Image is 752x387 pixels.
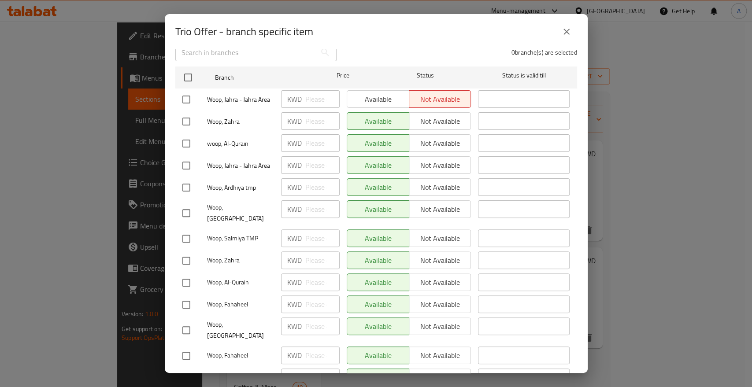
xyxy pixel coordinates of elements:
span: Woop, Zahra [207,116,274,127]
h2: Trio Offer - branch specific item [175,25,313,39]
input: Please enter price [305,134,340,152]
p: KWD [287,116,302,126]
span: Price [314,70,372,81]
span: Woop, Jahra - Jahra Area [207,160,274,171]
input: Please enter price [305,295,340,313]
p: KWD [287,255,302,265]
span: Woop, Fahaheel [207,350,274,361]
span: Status [379,70,471,81]
input: Please enter price [305,317,340,335]
span: Woop, Jahra - Jahra Area [207,94,274,105]
input: Please enter price [305,273,340,291]
span: Woop, Mahboula [207,372,274,383]
input: Please enter price [305,200,340,218]
p: KWD [287,299,302,310]
span: Woop, Fahaheel [207,299,274,310]
p: KWD [287,182,302,192]
input: Please enter price [305,178,340,196]
span: Woop, [GEOGRAPHIC_DATA] [207,319,274,341]
span: Status is valid till [478,70,570,81]
input: Please enter price [305,229,340,247]
input: Please enter price [305,90,340,108]
p: KWD [287,204,302,214]
input: Search in branches [175,44,316,61]
p: KWD [287,233,302,243]
input: Please enter price [305,251,340,269]
p: KWD [287,321,302,332]
p: KWD [287,94,302,104]
span: Woop, [GEOGRAPHIC_DATA] [207,202,274,224]
input: Please enter price [305,156,340,174]
span: woop, Al-Qurain [207,138,274,149]
button: close [556,21,577,42]
span: Woop, Zahra [207,255,274,266]
input: Please enter price [305,369,340,386]
span: Woop, Al-Qurain [207,277,274,288]
span: Woop, Ardhiya tmp [207,182,274,193]
p: KWD [287,350,302,361]
p: KWD [287,277,302,287]
span: Branch [215,72,307,83]
input: Please enter price [305,346,340,364]
input: Please enter price [305,112,340,130]
p: KWD [287,372,302,383]
p: KWD [287,160,302,170]
span: Woop, Salmiya TMP [207,233,274,244]
p: KWD [287,138,302,148]
p: 0 branche(s) are selected [511,48,577,57]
